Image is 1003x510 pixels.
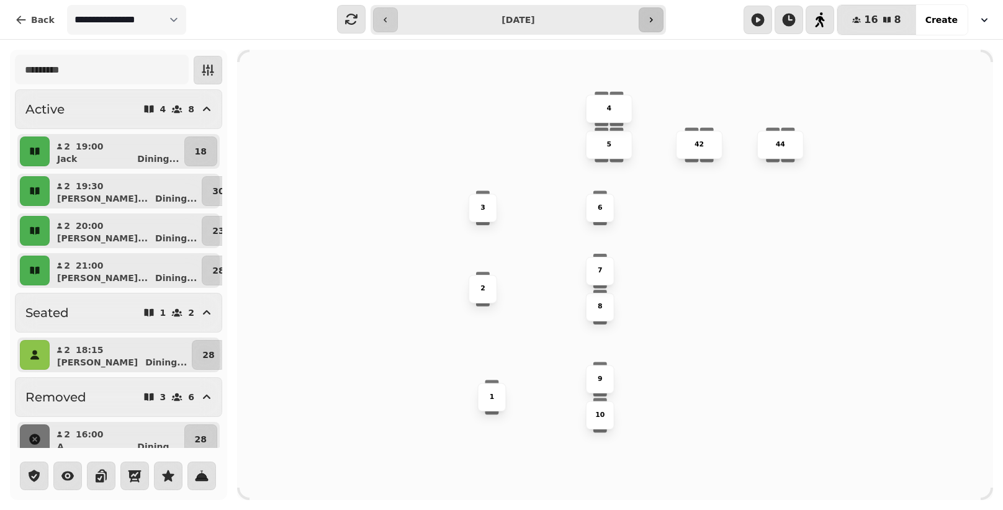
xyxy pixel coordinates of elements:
[15,89,222,129] button: Active48
[160,308,166,317] p: 1
[595,410,605,420] p: 10
[598,266,603,276] p: 7
[188,105,194,114] p: 8
[776,140,785,150] p: 44
[57,192,148,205] p: [PERSON_NAME]...
[76,428,104,441] p: 16:00
[598,374,603,384] p: 9
[212,264,224,277] p: 28
[63,140,71,153] p: 2
[63,428,71,441] p: 2
[25,101,65,118] h2: Active
[480,203,485,213] p: 3
[52,176,199,206] button: 219:30[PERSON_NAME]...Dining...
[864,15,878,25] span: 16
[155,232,197,244] p: Dining ...
[195,145,207,158] p: 18
[202,349,214,361] p: 28
[76,180,104,192] p: 19:30
[598,302,603,312] p: 8
[188,308,194,317] p: 2
[52,136,182,166] button: 219:00JackDining...
[480,284,485,294] p: 2
[31,16,55,24] span: Back
[202,176,235,206] button: 30
[52,340,189,370] button: 218:15[PERSON_NAME]Dining...
[212,225,224,237] p: 23
[145,356,187,369] p: Dining ...
[160,105,166,114] p: 4
[202,216,235,246] button: 23
[52,256,199,285] button: 221:00[PERSON_NAME]...Dining...
[76,220,104,232] p: 20:00
[76,259,104,272] p: 21:00
[695,140,704,150] p: 42
[76,344,104,356] p: 18:15
[202,256,235,285] button: 28
[192,340,225,370] button: 28
[25,388,86,406] h2: Removed
[52,216,199,246] button: 220:00[PERSON_NAME]...Dining...
[52,424,182,454] button: 216:00ADining...
[155,192,197,205] p: Dining ...
[63,344,71,356] p: 2
[160,393,166,401] p: 3
[5,5,65,35] button: Back
[76,140,104,153] p: 19:00
[63,259,71,272] p: 2
[57,153,77,165] p: Jack
[15,377,222,417] button: Removed36
[925,16,958,24] span: Create
[15,293,222,333] button: Seated12
[137,153,179,165] p: Dining ...
[195,433,207,445] p: 28
[57,441,64,453] p: A
[137,441,179,453] p: Dining ...
[63,220,71,232] p: 2
[57,232,148,244] p: [PERSON_NAME]...
[598,203,603,213] p: 6
[184,136,217,166] button: 18
[212,185,224,197] p: 30
[894,15,901,25] span: 8
[188,393,194,401] p: 6
[155,272,197,284] p: Dining ...
[490,392,495,402] p: 1
[57,356,138,369] p: [PERSON_NAME]
[63,180,71,192] p: 2
[607,140,612,150] p: 5
[607,104,612,114] p: 4
[184,424,217,454] button: 28
[915,5,968,35] button: Create
[837,5,915,35] button: 168
[25,304,69,321] h2: Seated
[57,272,148,284] p: [PERSON_NAME]...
